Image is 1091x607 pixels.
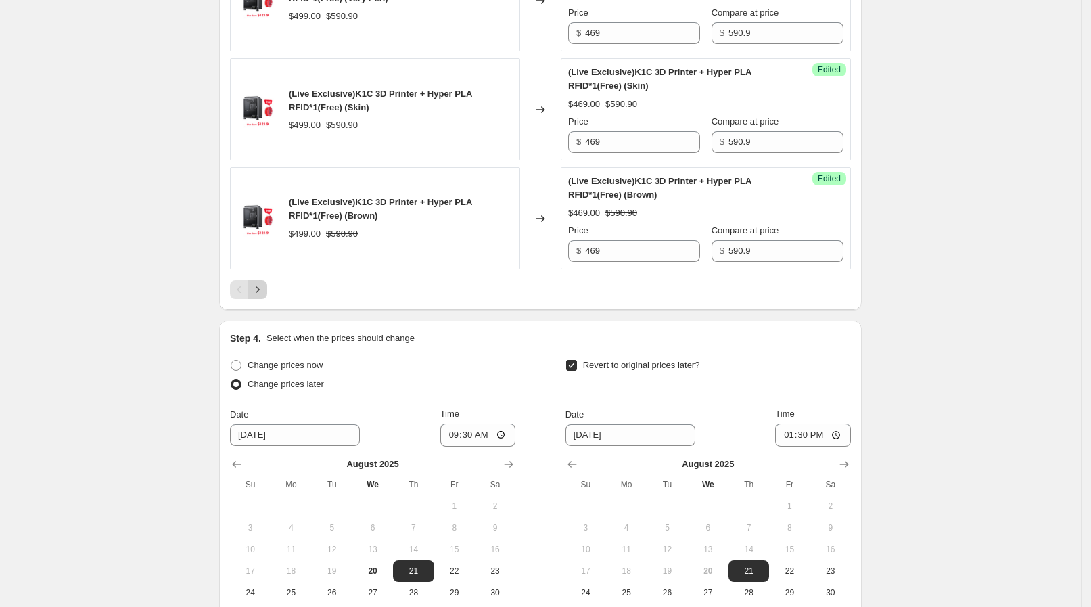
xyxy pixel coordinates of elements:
span: 18 [611,566,641,577]
th: Saturday [810,474,851,495]
button: Monday August 25 2025 [606,582,647,604]
span: $ [720,28,724,38]
button: Sunday August 3 2025 [565,517,606,539]
button: Sunday August 24 2025 [230,582,271,604]
button: Saturday August 2 2025 [475,495,515,517]
span: Tu [317,479,347,490]
button: Tuesday August 5 2025 [312,517,352,539]
th: Friday [769,474,810,495]
span: 24 [571,587,601,598]
span: 17 [235,566,265,577]
span: 15 [774,544,804,555]
span: 15 [440,544,469,555]
span: 26 [652,587,682,598]
button: Thursday August 21 2025 [393,560,434,582]
span: 9 [816,522,845,533]
button: Saturday August 9 2025 [810,517,851,539]
span: 22 [774,566,804,577]
span: Compare at price [712,7,779,18]
input: 8/20/2025 [565,424,695,446]
span: 11 [276,544,306,555]
button: Sunday August 17 2025 [565,560,606,582]
button: Sunday August 10 2025 [230,539,271,560]
button: Tuesday August 19 2025 [312,560,352,582]
span: 8 [774,522,804,533]
th: Monday [271,474,311,495]
button: Friday August 29 2025 [769,582,810,604]
span: Change prices later [248,379,324,389]
span: 23 [816,566,845,577]
span: 4 [611,522,641,533]
span: Change prices now [248,360,323,370]
button: Sunday August 3 2025 [230,517,271,539]
span: 4 [276,522,306,533]
th: Sunday [230,474,271,495]
span: Su [235,479,265,490]
button: Wednesday August 6 2025 [352,517,393,539]
button: Today Wednesday August 20 2025 [352,560,393,582]
button: Thursday August 7 2025 [728,517,769,539]
span: 28 [734,587,764,598]
button: Thursday August 28 2025 [393,582,434,604]
span: 19 [652,566,682,577]
button: Show next month, September 2025 [835,455,854,474]
button: Show previous month, July 2025 [227,455,246,474]
button: Sunday August 10 2025 [565,539,606,560]
span: 21 [734,566,764,577]
span: 9 [480,522,510,533]
button: Friday August 1 2025 [434,495,475,517]
span: $ [576,246,581,256]
span: Date [230,409,248,420]
div: $469.00 [568,97,600,111]
button: Sunday August 17 2025 [230,560,271,582]
button: Wednesday August 13 2025 [352,539,393,560]
h2: Step 4. [230,332,261,345]
span: We [358,479,388,490]
span: 26 [317,587,347,598]
span: 13 [358,544,388,555]
button: Friday August 8 2025 [769,517,810,539]
button: Tuesday August 26 2025 [647,582,687,604]
span: 8 [440,522,469,533]
span: 29 [440,587,469,598]
span: Price [568,7,588,18]
span: Price [568,225,588,235]
button: Monday August 25 2025 [271,582,311,604]
input: 8/20/2025 [230,424,360,446]
span: 1 [440,501,469,512]
span: Time [775,409,794,419]
span: 25 [276,587,306,598]
span: 28 [398,587,428,598]
button: Wednesday August 13 2025 [688,539,728,560]
span: $ [720,137,724,147]
span: (Live Exclusive)K1C 3D Printer + Hyper PLA RFID*1(Free) (Brown) [289,197,472,221]
button: Saturday August 23 2025 [475,560,515,582]
button: Wednesday August 6 2025 [688,517,728,539]
span: 13 [693,544,723,555]
span: 3 [571,522,601,533]
span: Date [565,409,584,420]
span: Fr [440,479,469,490]
button: Monday August 18 2025 [606,560,647,582]
span: 7 [398,522,428,533]
span: 20 [693,566,723,577]
span: Su [571,479,601,490]
span: $ [576,137,581,147]
span: 30 [480,587,510,598]
button: Thursday August 14 2025 [393,539,434,560]
span: 10 [235,544,265,555]
span: 29 [774,587,804,598]
span: 12 [652,544,682,555]
input: 12:00 [440,424,516,447]
th: Wednesday [688,474,728,495]
span: 12 [317,544,347,555]
th: Thursday [393,474,434,495]
span: Mo [611,479,641,490]
nav: Pagination [230,280,267,299]
button: Friday August 29 2025 [434,582,475,604]
button: Friday August 22 2025 [769,560,810,582]
span: 5 [317,522,347,533]
span: Fr [774,479,804,490]
span: Compare at price [712,225,779,235]
button: Saturday August 16 2025 [810,539,851,560]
